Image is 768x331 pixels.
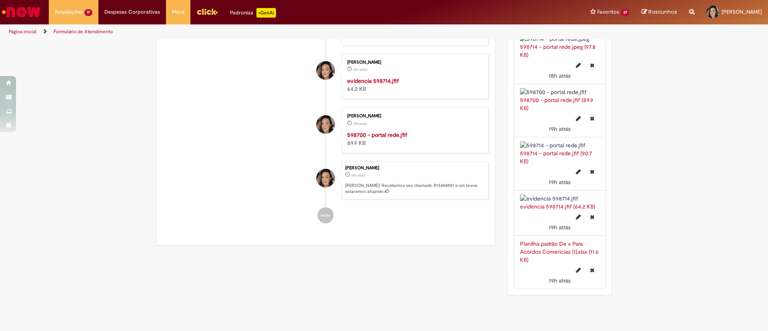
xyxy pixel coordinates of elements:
img: evidencia 598714.jfif [520,195,600,203]
button: Excluir 598714 - portal rede.jfif [585,165,599,178]
div: Barbara Caroline Ferreira Rodrigues [316,115,335,134]
button: Editar nome de arquivo 598700 - portal rede.jfif [571,112,586,125]
span: Requisições [55,8,83,16]
span: 19h atrás [549,277,570,284]
button: Editar nome de arquivo Planilha padrão De x Para Acordos Comericias (1).xlsx [571,264,586,277]
time: 28/08/2025 15:07:57 [549,277,570,284]
img: click_logo_yellow_360x200.png [196,6,218,18]
button: Excluir 598714 - portal rede.jpeg [585,59,599,72]
span: Rascunhos [648,8,677,16]
span: 37 [621,9,630,16]
time: 28/08/2025 15:07:57 [353,67,367,72]
a: 598700 - portal rede.jfif (89.9 KB) [520,96,593,112]
span: 19h atrás [549,125,570,132]
span: 18h atrás [549,72,570,79]
span: Favoritos [597,8,619,16]
time: 28/08/2025 15:07:57 [353,121,367,126]
span: 19h atrás [549,224,570,231]
button: Excluir Planilha padrão De x Para Acordos Comericias (1).xlsx [585,264,599,277]
a: 598714 - portal rede.jfif (90.7 KB) [520,150,592,165]
span: Despesas Corporativas [104,8,160,16]
img: ServiceNow [1,4,42,20]
a: evidencia 598714.jfif (64.2 KB) [520,203,595,210]
span: 19h atrás [549,179,570,186]
time: 28/08/2025 16:07:30 [549,72,570,79]
a: Página inicial [9,28,36,35]
button: Excluir evidencia 598714.jfif [585,211,599,223]
span: [PERSON_NAME] [722,8,762,15]
div: Barbara Caroline Ferreira Rodrigues [316,169,335,187]
span: 17 [84,9,92,16]
a: Rascunhos [642,8,677,16]
time: 28/08/2025 15:11:19 [351,173,365,178]
span: More [172,8,184,16]
img: 598700 - portal rede.jfif [520,88,600,96]
button: Editar nome de arquivo 598714 - portal rede.jpeg [571,59,586,72]
a: Planilha padrão De x Para Acordos Comericias (1).xlsx (11.6 KB) [520,240,599,263]
p: +GenAi [256,8,276,18]
ul: Trilhas de página [6,24,506,39]
div: Padroniza [230,8,276,18]
button: Editar nome de arquivo evidencia 598714.jfif [571,211,586,223]
time: 28/08/2025 15:07:57 [549,224,570,231]
a: 598700 - portal rede.jfif [347,131,407,138]
div: 89.9 KB [347,131,480,147]
div: Barbara Caroline Ferreira Rodrigues [316,61,335,80]
div: [PERSON_NAME] [345,166,484,171]
span: 19h atrás [351,173,365,178]
button: Excluir 598700 - portal rede.jfif [585,112,599,125]
img: 598714 - portal rede.jfif [520,141,600,149]
button: Editar nome de arquivo 598714 - portal rede.jfif [571,165,586,178]
a: 598714 - portal rede.jpeg (97.8 KB) [520,43,596,58]
a: Formulário de Atendimento [54,28,113,35]
span: 19h atrás [353,121,367,126]
li: Barbara Caroline Ferreira Rodrigues [162,161,489,200]
time: 28/08/2025 15:07:57 [549,179,570,186]
div: [PERSON_NAME] [347,114,480,118]
span: 19h atrás [353,67,367,72]
p: [PERSON_NAME]! Recebemos seu chamado R13458551 e em breve estaremos atuando. [345,183,484,195]
img: 598714 - portal rede.jpeg [520,35,600,43]
a: evidencia 598714.jfif [347,77,399,84]
div: 64.2 KB [347,77,480,93]
time: 28/08/2025 15:07:57 [549,125,570,132]
div: [PERSON_NAME] [347,60,480,65]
